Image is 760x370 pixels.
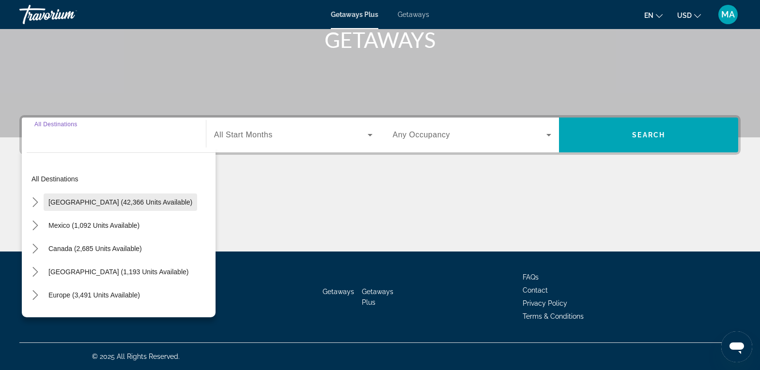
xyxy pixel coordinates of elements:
[644,8,663,22] button: Change language
[644,12,653,19] span: en
[398,11,429,18] a: Getaways
[715,4,741,25] button: User Menu
[393,131,450,139] span: Any Occupancy
[27,170,216,188] button: Select destination: All destinations
[559,118,738,152] button: Search
[523,273,539,281] a: FAQs
[27,287,44,304] button: Toggle Europe (3,491 units available) submenu
[27,194,44,211] button: Toggle United States (42,366 units available) submenu
[48,198,192,206] span: [GEOGRAPHIC_DATA] (42,366 units available)
[34,130,193,141] input: Select destination
[523,312,584,320] a: Terms & Conditions
[331,11,378,18] a: Getaways Plus
[721,331,752,362] iframe: Кнопка запуска окна обмена сообщениями
[92,353,180,360] span: © 2025 All Rights Reserved.
[523,286,548,294] a: Contact
[632,131,665,139] span: Search
[34,121,78,127] span: All Destinations
[44,240,147,257] button: Select destination: Canada (2,685 units available)
[44,286,145,304] button: Select destination: Europe (3,491 units available)
[523,299,567,307] a: Privacy Policy
[48,291,140,299] span: Europe (3,491 units available)
[22,148,216,317] div: Destination options
[677,8,701,22] button: Change currency
[44,193,197,211] button: Select destination: United States (42,366 units available)
[19,2,116,27] a: Travorium
[22,118,738,152] div: Search widget
[44,217,144,234] button: Select destination: Mexico (1,092 units available)
[323,288,354,296] a: Getaways
[48,268,188,276] span: [GEOGRAPHIC_DATA] (1,193 units available)
[44,263,193,281] button: Select destination: Caribbean & Atlantic Islands (1,193 units available)
[48,222,140,229] span: Mexico (1,092 units available)
[214,131,273,139] span: All Start Months
[27,310,44,327] button: Toggle Australia (252 units available) submenu
[27,217,44,234] button: Toggle Mexico (1,092 units available) submenu
[31,175,78,183] span: All destinations
[677,12,692,19] span: USD
[27,240,44,257] button: Toggle Canada (2,685 units available) submenu
[27,264,44,281] button: Toggle Caribbean & Atlantic Islands (1,193 units available) submenu
[721,10,735,19] span: MA
[362,288,393,306] a: Getaways Plus
[48,245,142,252] span: Canada (2,685 units available)
[44,310,144,327] button: Select destination: Australia (252 units available)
